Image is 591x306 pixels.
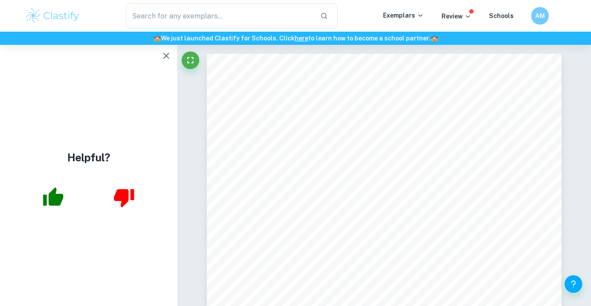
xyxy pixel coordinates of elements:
[531,7,549,25] button: AM
[278,243,496,255] span: packaging material in common products to
[464,76,516,83] span: Session: M[DATE]
[153,35,161,42] span: 🏫
[126,4,313,28] input: Search for any exemplars...
[308,188,466,200] span: MATHEMATICS INTERNAL
[430,35,438,42] span: 🏫
[344,201,430,213] span: ASSESSEMENT
[383,11,424,20] p: Exemplars
[250,76,313,83] span: Personal code: jyg203
[25,7,80,25] img: Clastify logo
[441,11,471,21] p: Review
[182,51,199,69] button: Fullscreen
[535,11,545,21] h6: AM
[489,12,514,19] a: Schools
[67,149,110,165] h4: Helpful?
[291,229,483,241] span: Topic: Minimizing the surface area of
[565,275,582,293] button: Help and Feedback
[2,33,589,43] h6: We just launched Clastify for Schools. Click to learn how to become a school partner.
[295,35,308,42] a: here
[337,76,431,83] span: Mathematics internal assessment
[278,256,496,268] span: reduce carbon dioxide emissions and waste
